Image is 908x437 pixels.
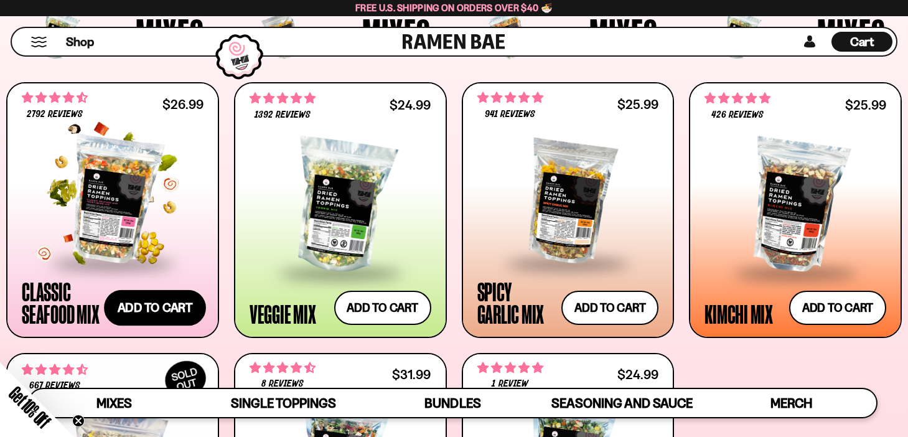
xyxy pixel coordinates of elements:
[368,389,537,417] a: Bundles
[104,290,206,326] button: Add to cart
[711,110,764,120] span: 426 reviews
[22,280,100,325] div: Classic Seafood Mix
[850,34,874,49] span: Cart
[551,395,693,411] span: Seasoning and Sauce
[831,28,892,55] a: Cart
[477,360,543,376] span: 5.00 stars
[27,110,83,120] span: 2792 reviews
[492,379,528,389] span: 1 review
[250,360,316,376] span: 4.62 stars
[704,303,773,325] div: Kimchi Mix
[231,395,336,411] span: Single Toppings
[66,32,94,52] a: Shop
[477,90,543,106] span: 4.75 stars
[66,34,94,50] span: Shop
[561,291,658,325] button: Add to cart
[845,99,886,111] div: $25.99
[159,354,212,404] div: SOLD OUT
[770,395,812,411] span: Merch
[6,383,54,431] span: Get 10% Off
[72,415,85,427] button: Close teaser
[250,90,316,106] span: 4.76 stars
[789,291,886,325] button: Add to cart
[22,90,88,106] span: 4.68 stars
[30,37,47,47] button: Mobile Menu Trigger
[538,389,707,417] a: Seasoning and Sauce
[22,362,88,378] span: 4.64 stars
[477,280,556,325] div: Spicy Garlic Mix
[261,379,304,389] span: 8 reviews
[250,303,316,325] div: Veggie Mix
[689,82,902,338] a: 4.76 stars 426 reviews $25.99 Kimchi Mix Add to cart
[334,291,431,325] button: Add to cart
[707,389,876,417] a: Merch
[617,98,658,110] div: $25.99
[234,82,447,338] a: 4.76 stars 1392 reviews $24.99 Veggie Mix Add to cart
[390,99,431,111] div: $24.99
[199,389,368,417] a: Single Toppings
[617,369,658,380] div: $24.99
[462,82,675,338] a: 4.75 stars 941 reviews $25.99 Spicy Garlic Mix Add to cart
[29,389,199,417] a: Mixes
[6,82,219,338] a: 4.68 stars 2792 reviews $26.99 Classic Seafood Mix Add to cart
[355,2,553,14] span: Free U.S. Shipping on Orders over $40 🍜
[96,395,132,411] span: Mixes
[392,369,431,380] div: $31.99
[485,110,535,120] span: 941 reviews
[424,395,480,411] span: Bundles
[255,110,311,120] span: 1392 reviews
[162,98,204,110] div: $26.99
[704,90,770,106] span: 4.76 stars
